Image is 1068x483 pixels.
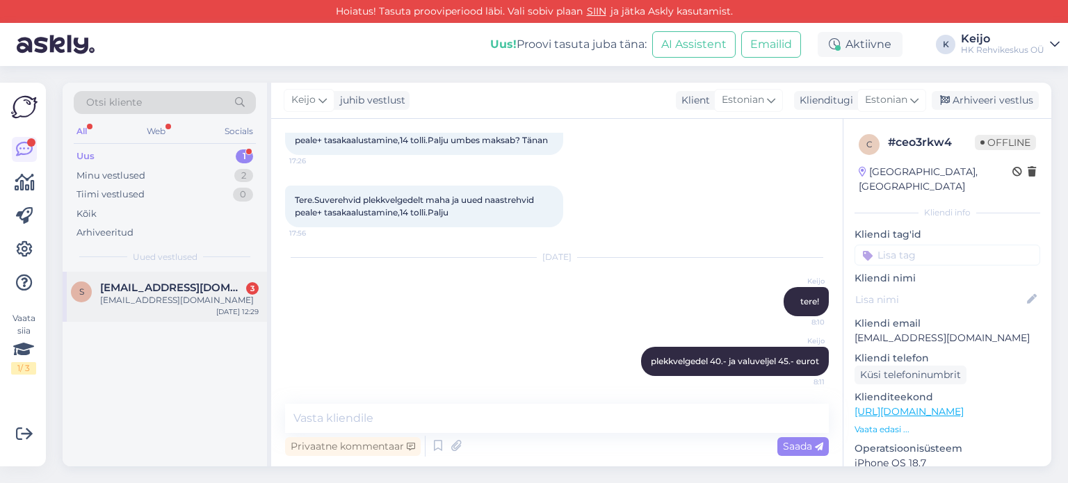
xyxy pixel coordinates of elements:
[295,195,536,218] span: Tere.Suverehvid plekkvelgedelt maha ja uued naastrehvid peale+ tasakaalustamine,14 tolli.Palju
[855,390,1040,404] p: Klienditeekond
[285,437,421,456] div: Privaatne kommentaar
[772,336,825,346] span: Keijo
[741,31,801,58] button: Emailid
[216,306,259,317] div: [DATE] 12:29
[855,423,1040,436] p: Vaata edasi ...
[285,251,829,263] div: [DATE]
[100,281,245,294] span: sten.kendaru@gmail.com
[490,38,517,51] b: Uus!
[76,188,145,202] div: Tiimi vestlused
[859,165,1012,194] div: [GEOGRAPHIC_DATA], [GEOGRAPHIC_DATA]
[11,362,36,375] div: 1 / 3
[722,92,764,108] span: Estonian
[975,135,1036,150] span: Offline
[855,405,964,418] a: [URL][DOMAIN_NAME]
[888,134,975,151] div: # ceo3rkw4
[144,122,168,140] div: Web
[855,227,1040,242] p: Kliendi tag'id
[76,226,133,240] div: Arhiveeritud
[932,91,1039,110] div: Arhiveeri vestlus
[334,93,405,108] div: juhib vestlust
[800,296,819,306] span: tere!
[583,5,610,17] a: SIIN
[86,95,142,110] span: Otsi kliente
[866,139,873,149] span: c
[855,316,1040,331] p: Kliendi email
[961,44,1044,56] div: HK Rehvikeskus OÜ
[855,331,1040,345] p: [EMAIL_ADDRESS][DOMAIN_NAME]
[783,440,823,452] span: Saada
[772,276,825,286] span: Keijo
[772,377,825,387] span: 8:11
[76,149,95,163] div: Uus
[855,206,1040,219] div: Kliendi info
[865,92,907,108] span: Estonian
[794,93,853,108] div: Klienditugi
[961,33,1044,44] div: Keijo
[246,282,259,295] div: 3
[289,156,341,166] span: 17:26
[11,94,38,120] img: Askly Logo
[855,366,966,384] div: Küsi telefoninumbrit
[936,35,955,54] div: K
[222,122,256,140] div: Socials
[818,32,903,57] div: Aktiivne
[855,271,1040,286] p: Kliendi nimi
[772,317,825,327] span: 8:10
[490,36,647,53] div: Proovi tasuta juba täna:
[652,31,736,58] button: AI Assistent
[855,351,1040,366] p: Kliendi telefon
[291,92,316,108] span: Keijo
[76,207,97,221] div: Kõik
[855,441,1040,456] p: Operatsioonisüsteem
[676,93,710,108] div: Klient
[79,286,84,297] span: s
[11,312,36,375] div: Vaata siia
[855,245,1040,265] input: Lisa tag
[961,33,1060,56] a: KeijoHK Rehvikeskus OÜ
[76,169,145,183] div: Minu vestlused
[651,356,819,366] span: plekkvelgedel 40.- ja valuveljel 45.- eurot
[855,292,1024,307] input: Lisa nimi
[133,251,197,263] span: Uued vestlused
[100,294,259,306] div: [EMAIL_ADDRESS][DOMAIN_NAME]
[289,228,341,238] span: 17:56
[855,456,1040,470] p: iPhone OS 18.7
[74,122,90,140] div: All
[233,188,253,202] div: 0
[234,169,253,183] div: 2
[236,149,253,163] div: 1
